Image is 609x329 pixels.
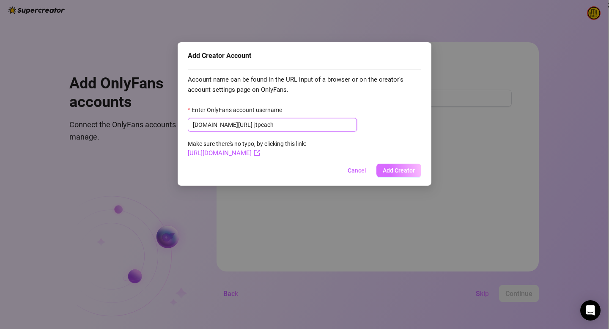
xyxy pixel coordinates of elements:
[188,140,306,156] span: Make sure there's no typo, by clicking this link:
[383,167,415,174] span: Add Creator
[341,164,373,177] button: Cancel
[254,120,352,129] input: Enter OnlyFans account username
[348,167,366,174] span: Cancel
[188,105,288,115] label: Enter OnlyFans account username
[580,300,601,321] div: Open Intercom Messenger
[188,149,260,157] a: [URL][DOMAIN_NAME]export
[254,150,260,156] span: export
[188,75,421,95] span: Account name can be found in the URL input of a browser or on the creator's account settings page...
[188,51,421,61] div: Add Creator Account
[193,120,252,129] span: [DOMAIN_NAME][URL]
[376,164,421,177] button: Add Creator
